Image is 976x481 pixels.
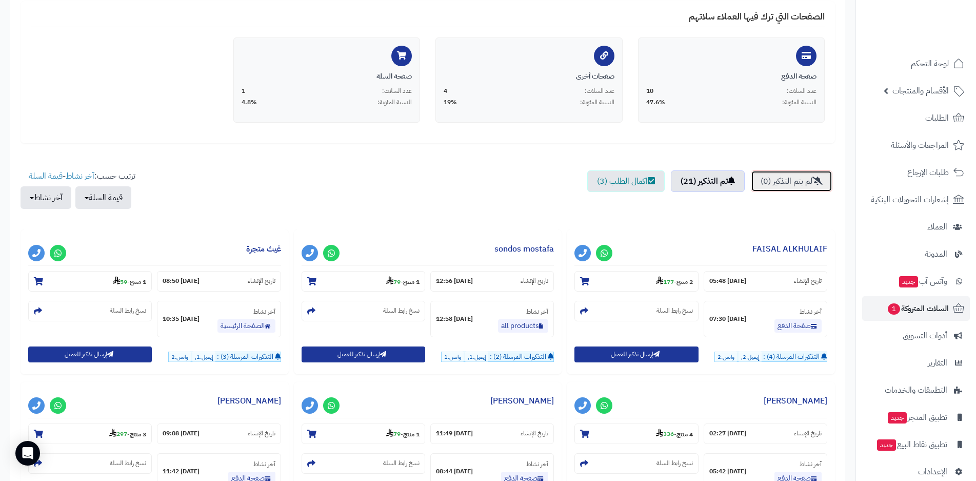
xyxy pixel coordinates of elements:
a: آخر نشاط [66,170,94,182]
small: نسخ رابط السلة [383,459,420,468]
strong: 177 [656,277,674,286]
span: إشعارات التحويلات البنكية [871,193,949,207]
small: - [386,276,420,286]
span: جديد [899,276,918,287]
strong: [DATE] 08:44 [436,467,473,476]
section: نسخ رابط السلة [302,453,425,474]
span: السلات المتروكة [887,301,949,316]
span: التذكيرات المرسلة (2) : [490,352,546,361]
section: نسخ رابط السلة [302,301,425,321]
div: صفحة الدفع [646,71,817,82]
span: عدد السلات: [787,87,816,95]
a: طلبات الإرجاع [862,160,970,185]
section: 4 منتج-336 [574,424,698,444]
section: نسخ رابط السلة [28,301,152,321]
span: عدد السلات: [585,87,614,95]
span: جديد [877,439,896,451]
small: تاريخ الإنشاء [521,277,548,285]
span: التقارير [928,356,947,370]
a: sondos mostafa [494,243,554,255]
h4: الصفحات التي ترك فيها العملاء سلاتهم [31,11,825,27]
span: واتس:2 [169,352,191,362]
strong: [DATE] 07:30 [709,315,746,323]
span: العملاء [927,220,947,234]
span: النسبة المئوية: [580,98,614,107]
a: الصفحة الرئيسية [217,319,275,333]
a: إشعارات التحويلات البنكية [862,187,970,212]
button: إرسال تذكير للعميل [574,347,698,362]
strong: 79 [386,277,401,286]
section: نسخ رابط السلة [574,453,698,474]
span: 4 [444,87,447,95]
span: 47.6% [646,98,665,107]
span: تطبيق نقاط البيع [876,437,947,452]
button: آخر نشاط [21,186,71,209]
span: 10 [646,87,653,95]
button: قيمة السلة [75,186,131,209]
a: وآتس آبجديد [862,269,970,294]
ul: ترتيب حسب: - [21,170,135,209]
span: 1 [888,303,900,315]
small: نسخ رابط السلة [383,306,420,315]
strong: 1 منتج [130,277,146,286]
a: all products [498,319,548,333]
small: آخر نشاط [253,307,275,316]
strong: 1 منتج [403,429,420,438]
span: التذكيرات المرسلة (3) : [217,352,273,361]
strong: 79 [386,429,401,438]
a: لوحة التحكم [862,51,970,76]
strong: 59 [113,277,127,286]
span: التطبيقات والخدمات [885,383,947,397]
button: إرسال تذكير للعميل [28,347,152,362]
a: لم يتم التذكير (0) [751,170,832,192]
small: - [656,276,693,286]
a: المراجعات والأسئلة [862,133,970,158]
small: آخر نشاط [800,307,822,316]
a: [PERSON_NAME] [764,395,827,407]
div: صفحة السلة [242,71,412,82]
span: واتس:1 [442,352,464,362]
strong: [DATE] 05:48 [709,277,746,285]
a: العملاء [862,215,970,239]
strong: [DATE] 10:35 [163,315,200,323]
small: آخر نشاط [526,459,548,469]
strong: [DATE] 12:58 [436,315,473,323]
small: - [656,429,693,439]
strong: [DATE] 11:42 [163,467,200,476]
span: أدوات التسويق [903,329,947,343]
small: - [109,429,146,439]
section: نسخ رابط السلة [28,453,152,474]
a: تم التذكير (21) [671,170,745,192]
section: نسخ رابط السلة [574,301,698,321]
strong: 2 منتج [676,277,693,286]
a: التقارير [862,351,970,375]
strong: [DATE] 11:49 [436,429,473,438]
a: تطبيق نقاط البيعجديد [862,432,970,457]
span: وآتس آب [898,274,947,288]
strong: 4 منتج [676,429,693,438]
small: تاريخ الإنشاء [521,429,548,438]
a: [PERSON_NAME] [490,395,554,407]
small: تاريخ الإنشاء [794,429,822,438]
small: تاريخ الإنشاء [248,429,275,438]
small: تاريخ الإنشاء [248,277,275,285]
strong: 297 [109,429,127,438]
div: Open Intercom Messenger [15,441,40,466]
a: [PERSON_NAME] [217,395,281,407]
span: 19% [444,98,457,107]
span: 4.8% [242,98,257,107]
small: نسخ رابط السلة [656,459,693,468]
span: جديد [888,412,907,424]
strong: [DATE] 12:56 [436,277,473,285]
span: النسبة المئوية: [377,98,412,107]
small: - [113,276,146,286]
section: 1 منتج-79 [302,271,425,292]
a: التطبيقات والخدمات [862,378,970,402]
span: النسبة المئوية: [782,98,816,107]
strong: 3 منتج [130,429,146,438]
section: 1 منتج-59 [28,271,152,292]
span: طلبات الإرجاع [907,165,949,180]
span: 1 [242,87,245,95]
span: لوحة التحكم [911,56,949,71]
span: تطبيق المتجر [887,410,947,425]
